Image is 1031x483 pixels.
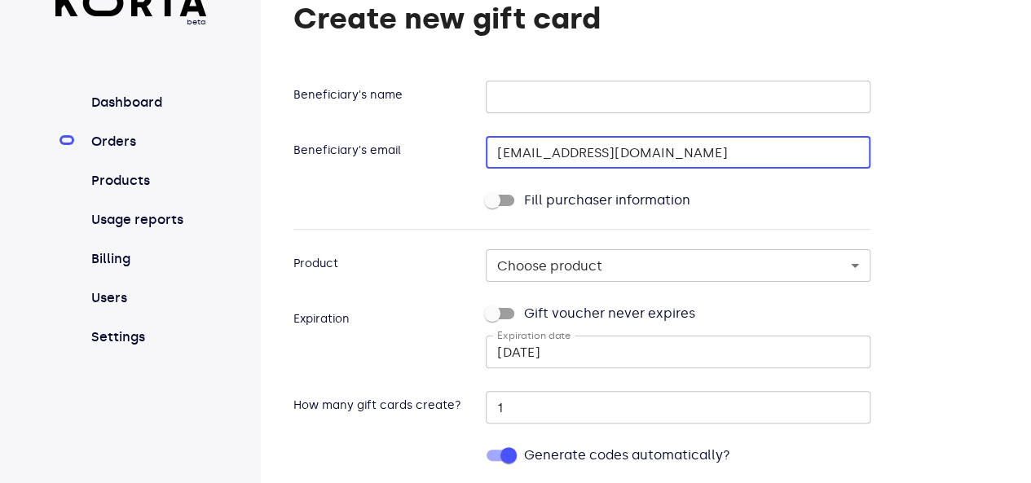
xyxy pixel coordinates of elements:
label: Expiration [293,298,350,327]
label: Beneficiary's email [293,143,401,159]
label: Product [293,256,338,272]
a: Settings [88,327,206,347]
span: Generate codes automatically? [524,446,730,465]
a: Dashboard [88,93,206,112]
a: Billing [88,249,206,269]
div: Choose product [486,249,870,282]
label: How many gift cards create? [293,397,461,414]
span: Gift voucher never expires [524,304,695,323]
a: Products [88,171,206,191]
a: Orders [88,132,206,151]
a: Users [88,288,206,308]
h1: Create new gift card [293,2,1015,35]
span: Fill purchaser information [524,191,690,210]
label: Beneficiary's name [293,87,403,103]
span: beta [55,16,206,28]
a: Usage reports [88,210,206,230]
